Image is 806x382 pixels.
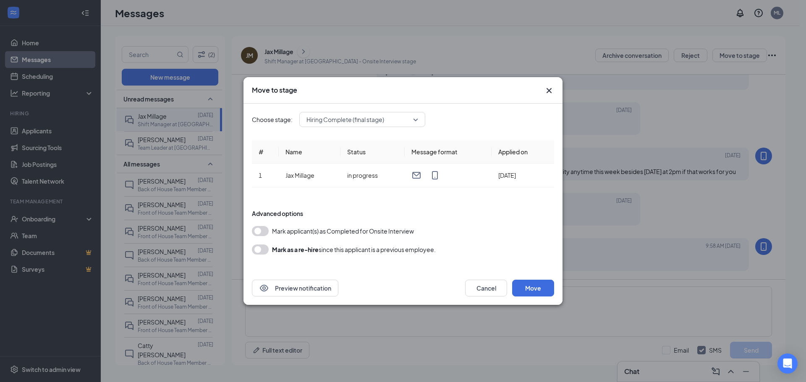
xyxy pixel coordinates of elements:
[492,140,554,164] th: Applied on
[492,164,554,187] td: [DATE]
[411,170,421,180] svg: Email
[279,164,340,187] td: Jax Millage
[430,170,440,180] svg: MobileSms
[306,113,384,126] span: Hiring Complete (final stage)
[544,86,554,96] button: Close
[544,86,554,96] svg: Cross
[259,283,269,293] svg: Eye
[272,246,319,253] b: Mark as a re-hire
[465,280,507,296] button: Cancel
[252,140,279,164] th: #
[252,209,554,218] div: Advanced options
[512,280,554,296] button: Move
[279,140,340,164] th: Name
[340,140,405,164] th: Status
[340,164,405,187] td: in progress
[777,353,798,374] div: Open Intercom Messenger
[252,280,338,296] button: EyePreview notification
[252,115,293,124] span: Choose stage:
[259,172,262,179] span: 1
[252,86,297,95] h3: Move to stage
[405,140,492,164] th: Message format
[272,244,436,255] div: since this applicant is a previous employee.
[272,226,414,236] span: Mark applicant(s) as Completed for Onsite Interview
